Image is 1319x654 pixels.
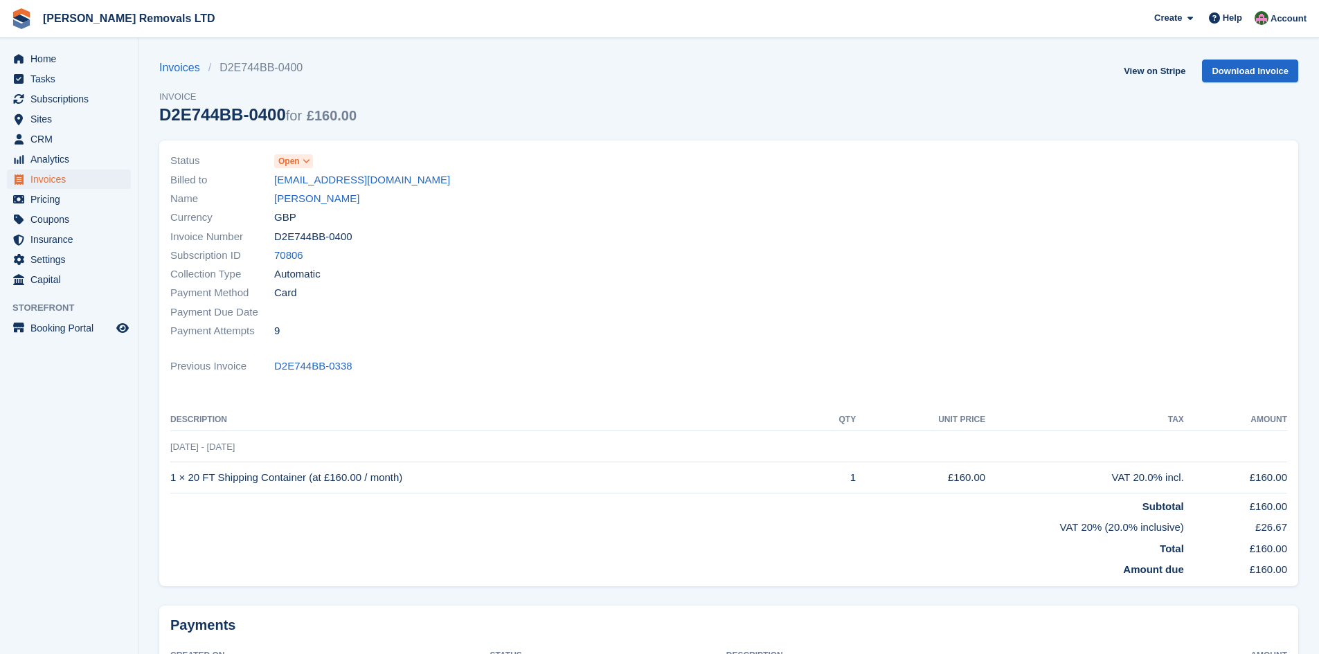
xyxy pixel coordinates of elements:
th: Unit Price [856,409,985,431]
span: Tasks [30,69,114,89]
span: CRM [30,129,114,149]
span: Automatic [274,266,321,282]
a: D2E744BB-0338 [274,358,352,374]
span: Payment Attempts [170,323,274,339]
td: VAT 20% (20.0% inclusive) [170,514,1184,536]
nav: breadcrumbs [159,60,357,76]
span: 9 [274,323,280,339]
a: 70806 [274,248,303,264]
strong: Total [1160,543,1184,554]
a: menu [7,250,131,269]
span: Subscriptions [30,89,114,109]
span: Payment Due Date [170,305,274,320]
a: menu [7,89,131,109]
td: 1 × 20 FT Shipping Container (at £160.00 / month) [170,462,809,493]
td: £160.00 [1184,493,1287,514]
a: Preview store [114,320,131,336]
span: Open [278,155,300,167]
a: menu [7,210,131,229]
span: Capital [30,270,114,289]
a: menu [7,49,131,69]
strong: Amount due [1123,563,1184,575]
span: Name [170,191,274,207]
a: menu [7,149,131,169]
th: Description [170,409,809,431]
span: Currency [170,210,274,226]
span: Previous Invoice [170,358,274,374]
th: Tax [985,409,1184,431]
a: Invoices [159,60,208,76]
a: menu [7,170,131,189]
span: Create [1154,11,1182,25]
a: menu [7,318,131,338]
span: Invoice Number [170,229,274,245]
a: View on Stripe [1118,60,1191,82]
span: Pricing [30,190,114,209]
span: £160.00 [307,108,357,123]
a: [PERSON_NAME] Removals LTD [37,7,221,30]
span: Home [30,49,114,69]
a: Download Invoice [1202,60,1298,82]
td: £160.00 [1184,536,1287,557]
a: [EMAIL_ADDRESS][DOMAIN_NAME] [274,172,450,188]
span: Subscription ID [170,248,274,264]
span: Coupons [30,210,114,229]
a: Open [274,153,313,169]
span: for [286,108,302,123]
th: Amount [1184,409,1287,431]
a: menu [7,69,131,89]
td: £160.00 [856,462,985,493]
span: [DATE] - [DATE] [170,442,235,452]
span: Status [170,153,274,169]
span: GBP [274,210,296,226]
img: stora-icon-8386f47178a22dfd0bd8f6a31ec36ba5ce8667c1dd55bd0f319d3a0aa187defe.svg [11,8,32,29]
span: Help [1223,11,1242,25]
span: Analytics [30,149,114,169]
th: QTY [809,409,856,431]
a: menu [7,190,131,209]
span: Invoice [159,90,357,104]
span: Invoices [30,170,114,189]
span: Insurance [30,230,114,249]
span: Account [1271,12,1307,26]
span: Booking Portal [30,318,114,338]
td: £160.00 [1184,556,1287,578]
span: Billed to [170,172,274,188]
a: menu [7,270,131,289]
a: menu [7,230,131,249]
td: 1 [809,462,856,493]
span: D2E744BB-0400 [274,229,352,245]
a: menu [7,129,131,149]
span: Collection Type [170,266,274,282]
td: £26.67 [1184,514,1287,536]
td: £160.00 [1184,462,1287,493]
strong: Subtotal [1142,500,1184,512]
img: Paul Withers [1255,11,1268,25]
div: D2E744BB-0400 [159,105,357,124]
div: VAT 20.0% incl. [985,470,1184,486]
span: Payment Method [170,285,274,301]
span: Storefront [12,301,138,315]
span: Sites [30,109,114,129]
a: menu [7,109,131,129]
h2: Payments [170,617,1287,634]
span: Card [274,285,297,301]
a: [PERSON_NAME] [274,191,359,207]
span: Settings [30,250,114,269]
